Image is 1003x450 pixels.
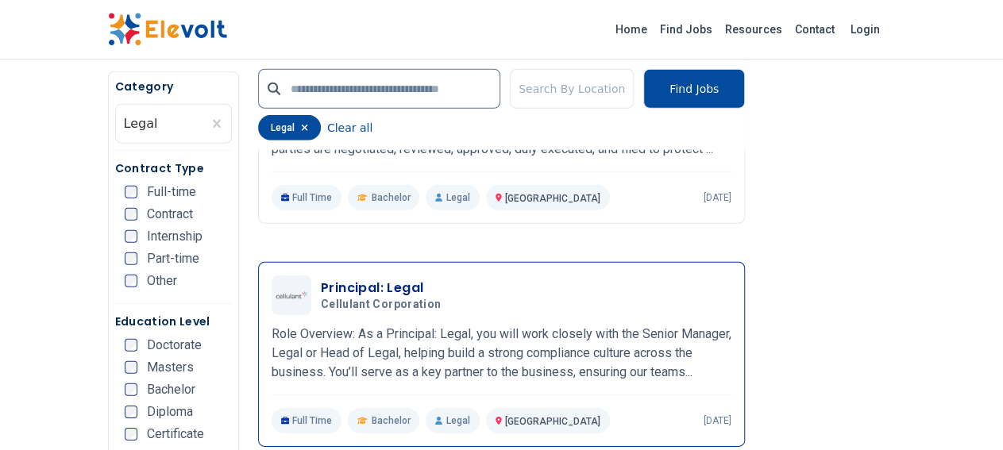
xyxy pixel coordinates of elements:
[147,275,177,287] span: Other
[125,230,137,243] input: Internship
[272,185,342,210] p: Full Time
[276,291,307,300] img: Cellulant Corporation
[125,252,137,265] input: Part-time
[505,193,600,204] span: [GEOGRAPHIC_DATA]
[125,361,137,374] input: Masters
[704,414,731,427] p: [DATE]
[147,208,193,221] span: Contract
[147,186,196,198] span: Full-time
[147,406,193,418] span: Diploma
[147,252,199,265] span: Part-time
[789,17,841,42] a: Contact
[924,374,1003,450] iframe: Chat Widget
[147,383,195,396] span: Bachelor
[125,208,137,221] input: Contract
[505,416,600,427] span: [GEOGRAPHIC_DATA]
[371,414,410,427] span: Bachelor
[125,186,137,198] input: Full-time
[272,275,731,433] a: Cellulant CorporationPrincipal: LegalCellulant CorporationRole Overview: As a Principal: Legal, y...
[147,339,202,352] span: Doctorate
[115,160,232,176] h5: Contract Type
[125,275,137,287] input: Other
[609,17,654,42] a: Home
[426,408,479,433] p: Legal
[125,428,137,440] input: Certificate
[272,325,731,382] p: Role Overview: As a Principal: Legal, you will work closely with the Senior Manager, Legal or Hea...
[327,115,372,140] button: Clear all
[371,191,410,204] span: Bachelor
[147,230,203,243] span: Internship
[115,313,232,329] h5: Education Level
[654,17,719,42] a: Find Jobs
[125,406,137,418] input: Diploma
[704,191,731,204] p: [DATE]
[426,185,479,210] p: Legal
[147,428,204,440] span: Certificate
[321,298,441,312] span: Cellulant Corporation
[272,408,342,433] p: Full Time
[108,13,227,46] img: Elevolt
[147,361,194,374] span: Masters
[719,17,789,42] a: Resources
[258,115,321,140] div: legal
[321,279,447,298] h3: Principal: Legal
[125,383,137,396] input: Bachelor
[115,79,232,94] h5: Category
[643,69,745,109] button: Find Jobs
[841,13,889,45] a: Login
[125,339,137,352] input: Doctorate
